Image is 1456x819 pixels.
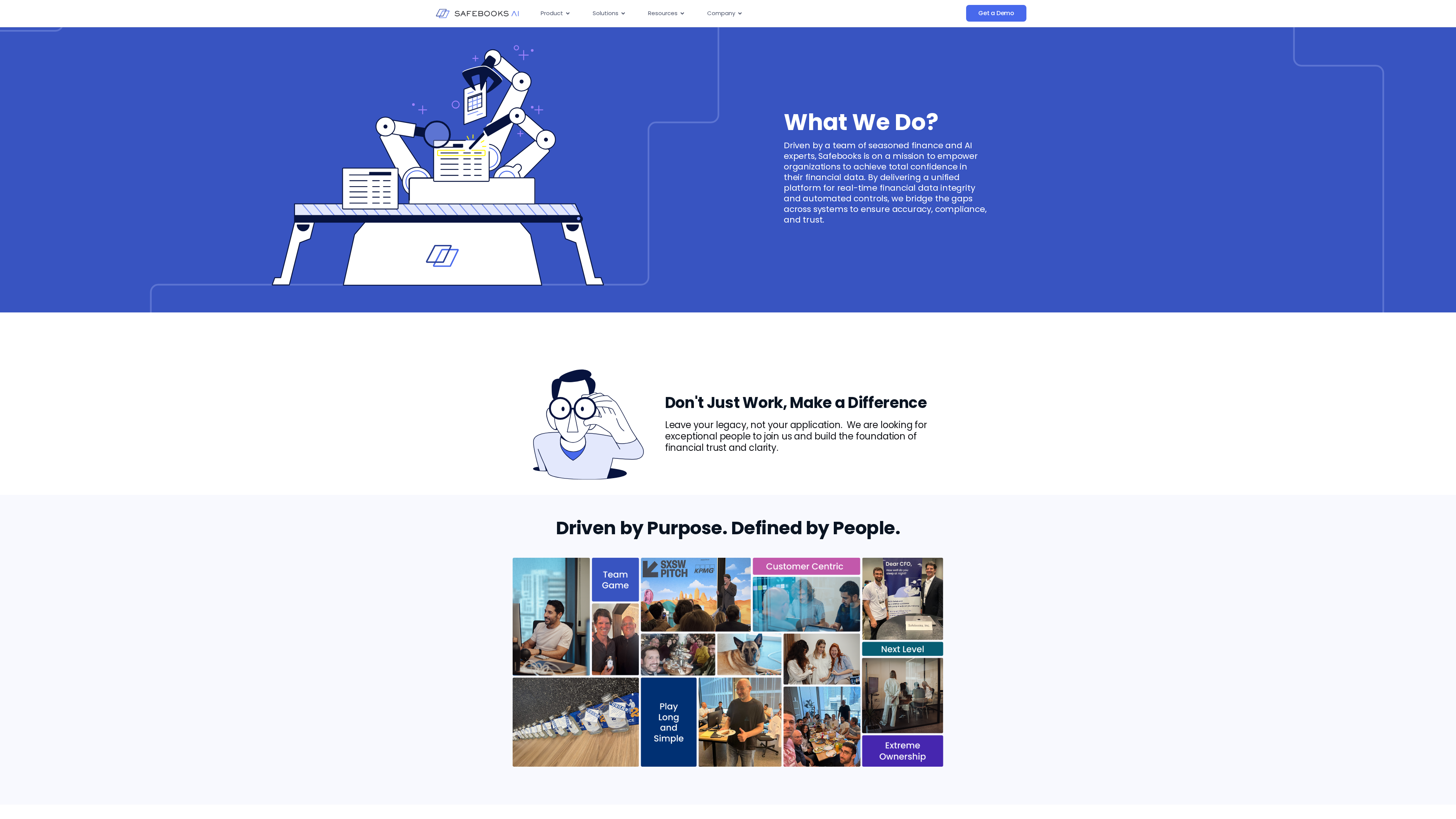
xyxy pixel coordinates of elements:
a: Get a Demo [966,5,1026,22]
p: Leave your legacy, not your application. We are looking for exceptional people to join us and bui... [665,419,943,453]
span: Company [707,9,735,18]
img: Safebooks Open Positions 1 [533,369,645,480]
h3: What We Do? [513,312,943,328]
span: Resources [648,9,678,18]
h2: Driven by Purpose. Defined by People. [513,518,943,539]
h3: Don't Just Work, Make a Difference [665,395,943,410]
span: Solutions [593,9,618,18]
div: Menu Toggle [535,6,890,21]
span: Product [541,9,563,18]
p: Safebooks AI monitors all your financial data in real-time across every system, catching errors a... [513,328,943,346]
nav: Menu [535,6,890,21]
p: Driven by a team of seasoned finance and AI experts, Safebooks is on a mission to empower organiz... [784,140,987,225]
img: Safebooks Open Positions 2 [513,558,943,766]
h3: What We Do? [784,115,987,130]
span: Get a Demo [978,9,1014,17]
